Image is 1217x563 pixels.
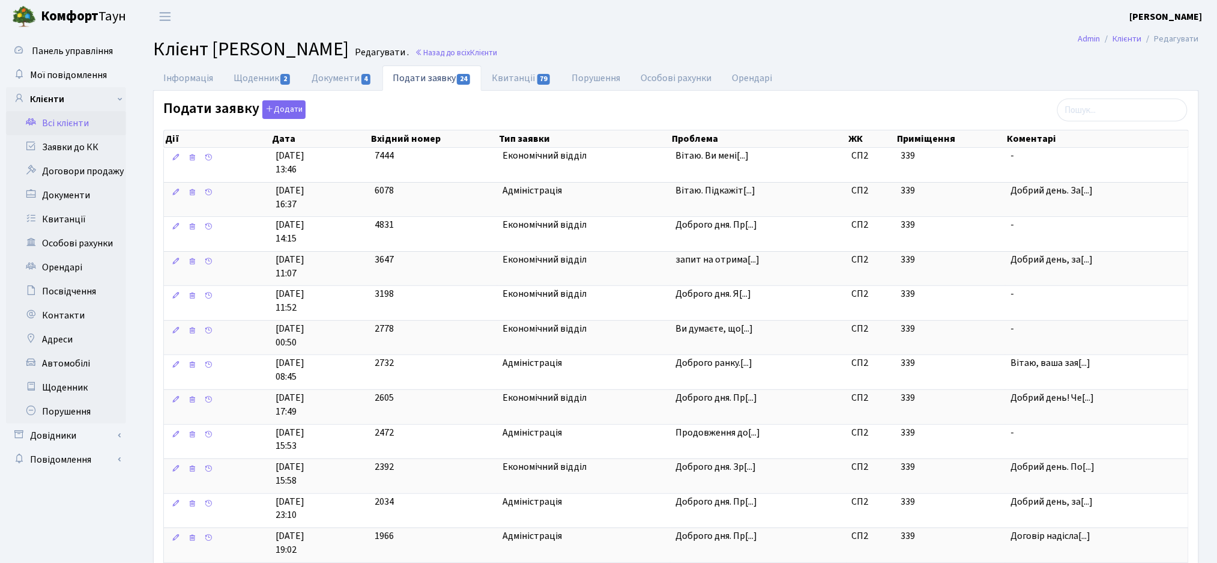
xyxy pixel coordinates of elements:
a: Додати [259,99,306,120]
span: 6078 [375,184,394,197]
span: 2034 [375,495,394,508]
a: Всі клієнти [6,111,126,135]
span: Економічний відділ [503,253,666,267]
span: 3647 [375,253,394,266]
a: Особові рахунки [631,65,722,91]
button: Переключити навігацію [150,7,180,26]
span: [DATE] 15:58 [276,460,365,488]
span: 4 [361,74,371,85]
span: [DATE] 17:49 [276,391,365,419]
span: СП2 [852,149,892,163]
span: - [1010,287,1183,301]
span: 339 [901,495,915,508]
span: Економічний відділ [503,391,666,405]
span: 24 [457,74,470,85]
span: СП2 [852,287,892,301]
span: СП2 [852,218,892,232]
span: Клієнти [470,47,497,58]
span: 3198 [375,287,394,300]
a: Клієнти [1113,32,1142,45]
span: [DATE] 16:37 [276,184,365,212]
a: Орендарі [722,65,783,91]
a: Щоденник [6,376,126,400]
span: Доброго дня. Пр[...] [675,529,757,543]
span: 2732 [375,356,394,370]
span: 2605 [375,391,394,404]
span: СП2 [852,184,892,198]
span: 339 [901,287,915,300]
span: Доброго дня. Я[...] [675,287,751,300]
span: Економічний відділ [503,149,666,163]
a: Порушення [6,400,126,424]
span: Продовження до[...] [675,426,760,439]
span: Економічний відділ [503,322,666,336]
small: Редагувати . [352,47,409,58]
a: [PERSON_NAME] [1130,10,1203,24]
span: 2 [280,74,290,85]
span: - [1010,149,1183,163]
span: 339 [901,253,915,266]
th: Дата [271,130,370,147]
span: [DATE] 11:07 [276,253,365,281]
span: 1966 [375,529,394,543]
span: Економічний відділ [503,287,666,301]
span: Вітаю. Підкажіт[...] [675,184,755,197]
input: Пошук... [1057,99,1188,121]
th: Проблема [671,130,847,147]
a: Квитанції [6,207,126,231]
span: 339 [901,149,915,162]
span: Доброго ранку.[...] [675,356,752,370]
a: Порушення [562,65,631,91]
span: [DATE] 00:50 [276,322,365,350]
button: Подати заявку [262,100,306,119]
nav: breadcrumb [1060,26,1217,52]
span: Адміністрація [503,356,666,370]
span: СП2 [852,356,892,370]
a: Панель управління [6,39,126,63]
span: Добрий день. За[...] [1010,184,1093,197]
span: СП2 [852,391,892,405]
a: Щоденник [223,65,301,91]
span: Добрий день! Че[...] [1010,391,1094,404]
a: Подати заявку [382,65,482,91]
a: Адреси [6,327,126,351]
a: Посвідчення [6,279,126,303]
th: Приміщення [896,130,1006,147]
span: 2472 [375,426,394,439]
a: Договори продажу [6,159,126,183]
span: СП2 [852,426,892,440]
span: 339 [901,529,915,543]
a: Admin [1078,32,1101,45]
span: 339 [901,426,915,439]
span: Вітаю. Ви мені[...] [675,149,749,162]
span: Договір надісла[...] [1010,529,1090,543]
span: Доброго дня. Пр[...] [675,391,757,404]
span: Доброго дня. Зр[...] [675,460,756,473]
b: [PERSON_NAME] [1130,10,1203,23]
th: Дії [164,130,271,147]
span: 4831 [375,218,394,231]
span: Таун [41,7,126,27]
span: Доброго дня. Пр[...] [675,218,757,231]
span: Добрий день. По[...] [1010,460,1095,473]
span: [DATE] 11:52 [276,287,365,315]
span: Адміністрація [503,426,666,440]
a: Мої повідомлення [6,63,126,87]
span: [DATE] 14:15 [276,218,365,246]
a: Повідомлення [6,448,126,472]
span: СП2 [852,529,892,543]
b: Комфорт [41,7,98,26]
a: Орендарі [6,255,126,279]
a: Заявки до КК [6,135,126,159]
span: Добрий день, за[...] [1010,253,1093,266]
span: Економічний відділ [503,218,666,232]
a: Клієнти [6,87,126,111]
span: [DATE] 13:46 [276,149,365,177]
span: 2778 [375,322,394,335]
span: [DATE] 15:53 [276,426,365,454]
span: [DATE] 19:02 [276,529,365,557]
a: Автомобілі [6,351,126,376]
span: запит на отрима[...] [675,253,759,266]
a: Документи [301,65,382,91]
span: СП2 [852,253,892,267]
